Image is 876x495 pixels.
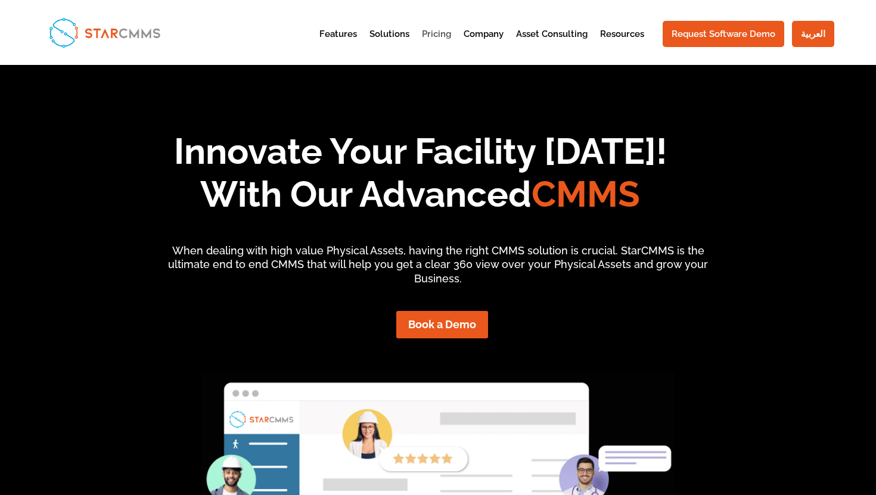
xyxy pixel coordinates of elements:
[7,130,834,222] h1: Innovate Your Facility [DATE]! With Our Advanced
[319,30,357,59] a: Features
[792,21,834,47] a: العربية
[464,30,504,59] a: Company
[369,30,409,59] a: Solutions
[516,30,588,59] a: Asset Consulting
[663,21,784,47] a: Request Software Demo
[422,30,451,59] a: Pricing
[532,173,640,215] span: CMMS
[600,30,644,59] a: Resources
[44,13,165,52] img: StarCMMS
[816,438,876,495] iframe: Chat Widget
[396,311,488,338] a: Book a Demo
[157,244,719,286] p: When dealing with high value Physical Assets, having the right CMMS solution is crucial. StarCMMS...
